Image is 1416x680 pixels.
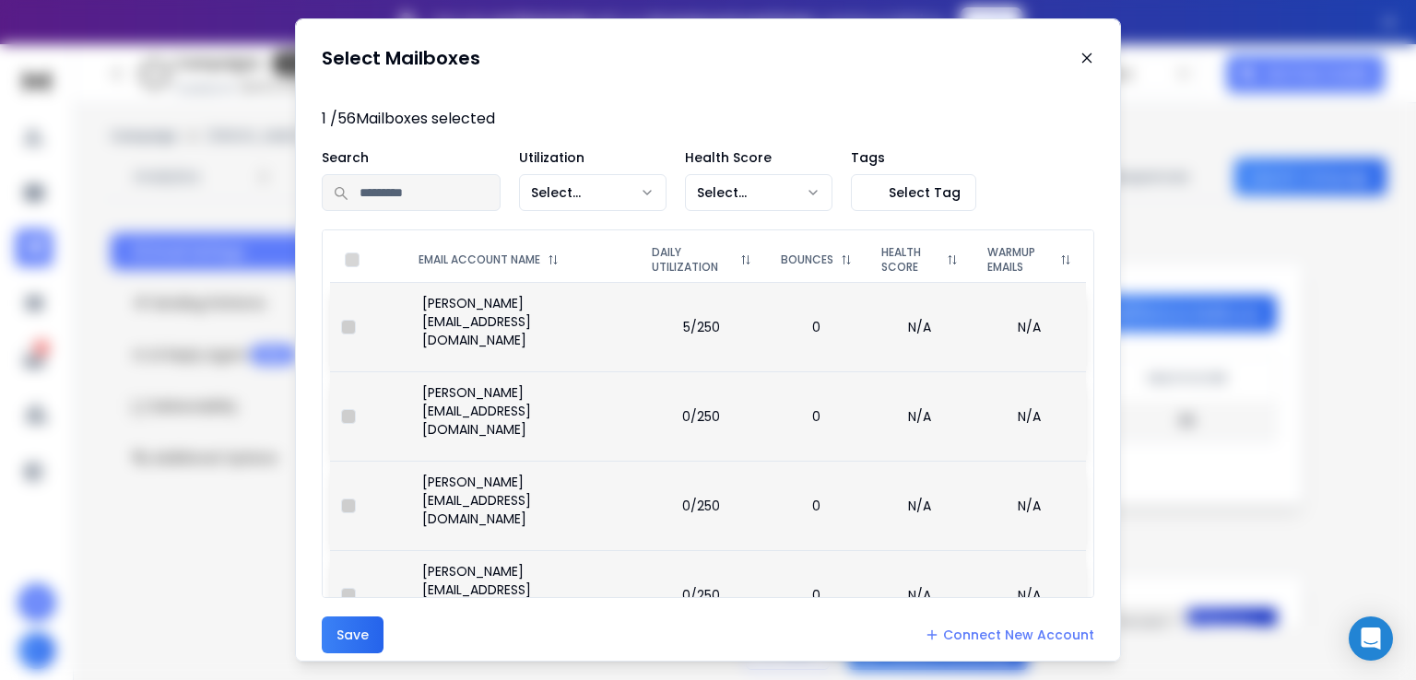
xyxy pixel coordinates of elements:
[685,148,832,167] p: Health Score
[777,586,855,604] p: 0
[637,550,766,639] td: 0/250
[777,407,855,426] p: 0
[652,245,733,275] p: DAILY UTILIZATION
[519,148,667,167] p: Utilization
[322,616,383,653] button: Save
[422,383,626,439] p: [PERSON_NAME][EMAIL_ADDRESS][DOMAIN_NAME]
[878,586,962,604] p: N/A
[987,245,1053,275] p: WARMUP EMAILS
[637,461,766,550] td: 0/250
[777,497,855,515] p: 0
[322,108,1094,130] p: 1 / 56 Mailboxes selected
[777,318,855,336] p: 0
[637,371,766,461] td: 0/250
[322,148,501,167] p: Search
[422,473,626,528] p: [PERSON_NAME][EMAIL_ADDRESS][DOMAIN_NAME]
[973,461,1086,550] td: N/A
[878,407,962,426] p: N/A
[878,497,962,515] p: N/A
[973,550,1086,639] td: N/A
[419,252,622,267] div: EMAIL ACCOUNT NAME
[422,294,626,349] p: [PERSON_NAME][EMAIL_ADDRESS][DOMAIN_NAME]
[881,245,939,275] p: HEALTH SCORE
[1349,616,1393,661] div: Open Intercom Messenger
[851,174,976,211] button: Select Tag
[878,318,962,336] p: N/A
[685,174,832,211] button: Select...
[519,174,667,211] button: Select...
[637,282,766,371] td: 5/250
[851,148,976,167] p: Tags
[973,371,1086,461] td: N/A
[973,282,1086,371] td: N/A
[925,626,1094,644] a: Connect New Account
[422,562,626,617] p: [PERSON_NAME][EMAIL_ADDRESS][DOMAIN_NAME]
[781,252,833,267] p: BOUNCES
[322,45,480,71] h1: Select Mailboxes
